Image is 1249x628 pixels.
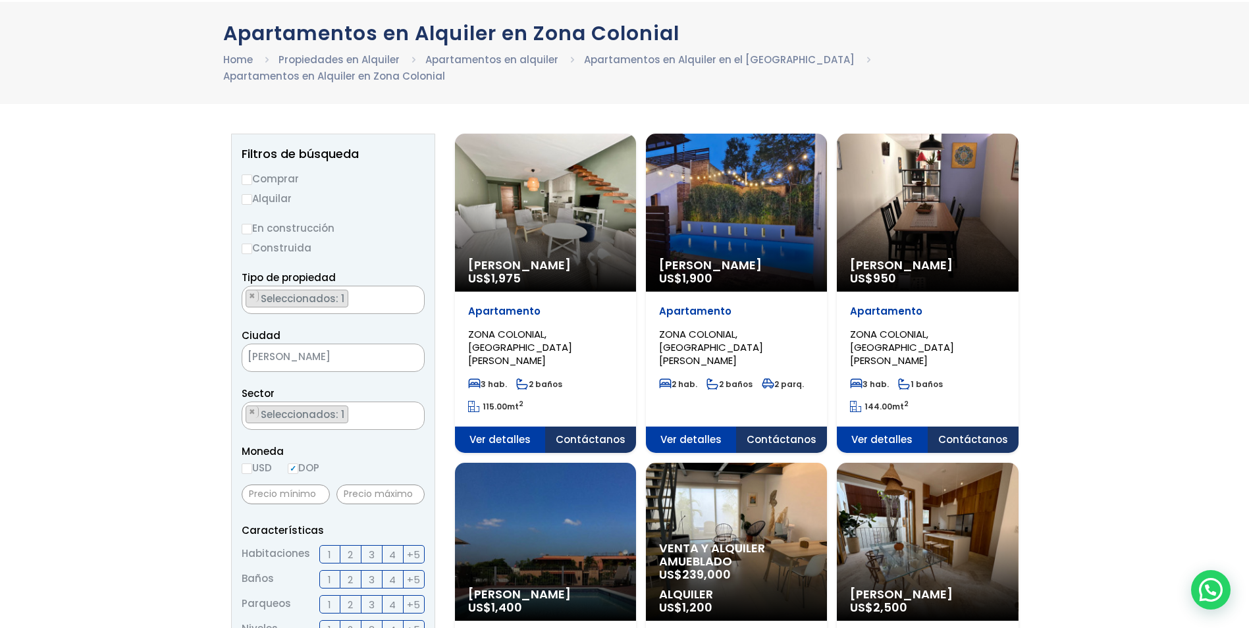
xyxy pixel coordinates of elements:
[410,290,417,302] span: ×
[898,379,943,390] span: 1 baños
[407,596,420,613] span: +5
[279,53,400,66] a: Propiedades en Alquiler
[455,134,636,453] a: [PERSON_NAME] US$1,975 Apartamento ZONA COLONIAL, [GEOGRAPHIC_DATA][PERSON_NAME] 3 hab. 2 baños 1...
[519,399,523,409] sup: 2
[336,484,425,504] input: Precio máximo
[242,271,336,284] span: Tipo de propiedad
[249,290,255,302] span: ×
[242,348,391,366] span: SANTO DOMINGO DE GUZMÁN
[468,327,572,367] span: ZONA COLONIAL, [GEOGRAPHIC_DATA][PERSON_NAME]
[682,566,731,583] span: 239,000
[659,259,814,272] span: [PERSON_NAME]
[682,599,712,615] span: 1,200
[468,379,507,390] span: 3 hab.
[242,402,250,431] textarea: Search
[850,270,896,286] span: US$
[646,134,827,453] a: [PERSON_NAME] US$1,900 Apartamento ZONA COLONIAL, [GEOGRAPHIC_DATA][PERSON_NAME] 2 hab. 2 baños 2...
[242,224,252,234] input: En construcción
[410,406,417,419] button: Remove all items
[242,147,425,161] h2: Filtros de búsqueda
[391,348,411,369] button: Remove all items
[246,290,259,302] button: Remove item
[659,305,814,318] p: Apartamento
[242,174,252,185] input: Comprar
[468,259,623,272] span: [PERSON_NAME]
[483,401,507,412] span: 115.00
[242,344,425,372] span: SANTO DOMINGO DE GUZMÁN
[328,571,331,588] span: 1
[242,190,425,207] label: Alquilar
[736,427,827,453] span: Contáctanos
[242,194,252,205] input: Alquilar
[928,427,1019,453] span: Contáctanos
[410,290,417,303] button: Remove all items
[328,546,331,563] span: 1
[246,406,259,418] button: Remove item
[850,379,889,390] span: 3 hab.
[659,327,763,367] span: ZONA COLONIAL, [GEOGRAPHIC_DATA][PERSON_NAME]
[864,401,892,412] span: 144.00
[242,240,425,256] label: Construida
[659,542,814,568] span: Venta y alquiler amueblado
[242,220,425,236] label: En construcción
[682,270,712,286] span: 1,900
[837,134,1018,453] a: [PERSON_NAME] US$950 Apartamento ZONA COLONIAL, [GEOGRAPHIC_DATA][PERSON_NAME] 3 hab. 1 baños 144...
[659,379,697,390] span: 2 hab.
[369,571,375,588] span: 3
[242,463,252,474] input: USD
[455,427,546,453] span: Ver detalles
[545,427,636,453] span: Contáctanos
[246,406,348,423] li: EL MILLÓN
[242,595,291,614] span: Parqueos
[706,379,753,390] span: 2 baños
[491,270,521,286] span: 1,975
[850,599,907,615] span: US$
[762,379,804,390] span: 2 parq.
[468,305,623,318] p: Apartamento
[328,596,331,613] span: 1
[249,406,255,418] span: ×
[369,596,375,613] span: 3
[659,566,731,583] span: US$
[659,588,814,601] span: Alquiler
[242,170,425,187] label: Comprar
[584,53,855,66] a: Apartamentos en Alquiler en el [GEOGRAPHIC_DATA]
[242,459,272,476] label: USD
[288,459,319,476] label: DOP
[407,571,420,588] span: +5
[242,286,250,315] textarea: Search
[404,352,411,364] span: ×
[837,427,928,453] span: Ver detalles
[223,68,445,84] li: Apartamentos en Alquiler en Zona Colonial
[223,22,1026,45] h1: Apartamentos en Alquiler en Zona Colonial
[468,599,522,615] span: US$
[242,484,330,504] input: Precio mínimo
[468,588,623,601] span: [PERSON_NAME]
[348,546,353,563] span: 2
[242,244,252,254] input: Construida
[659,599,712,615] span: US$
[850,401,909,412] span: mt
[242,545,310,563] span: Habitaciones
[348,596,353,613] span: 2
[242,386,275,400] span: Sector
[646,427,737,453] span: Ver detalles
[468,270,521,286] span: US$
[389,596,396,613] span: 4
[491,599,522,615] span: 1,400
[850,305,1005,318] p: Apartamento
[410,406,417,418] span: ×
[389,546,396,563] span: 4
[348,571,353,588] span: 2
[873,599,907,615] span: 2,500
[242,328,280,342] span: Ciudad
[850,259,1005,272] span: [PERSON_NAME]
[516,379,562,390] span: 2 baños
[873,270,896,286] span: 950
[242,522,425,538] p: Características
[904,399,909,409] sup: 2
[259,292,348,305] span: Seleccionados: 1
[425,53,558,66] a: Apartamentos en alquiler
[850,327,954,367] span: ZONA COLONIAL, [GEOGRAPHIC_DATA][PERSON_NAME]
[389,571,396,588] span: 4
